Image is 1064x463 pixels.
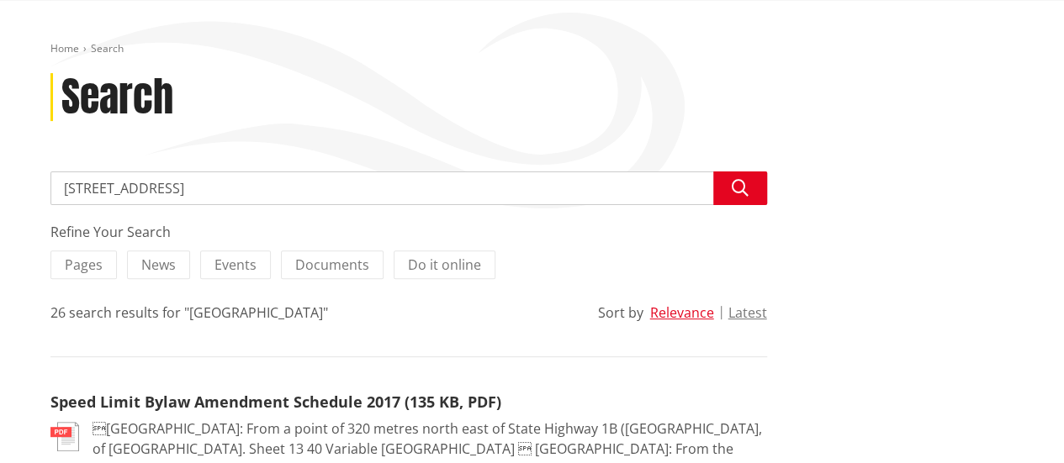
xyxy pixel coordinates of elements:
[650,305,714,320] button: Relevance
[141,255,176,274] span: News
[65,255,103,274] span: Pages
[408,255,481,274] span: Do it online
[61,73,173,122] h1: Search
[50,222,767,242] div: Refine Your Search
[214,255,257,274] span: Events
[50,42,1014,56] nav: breadcrumb
[295,255,369,274] span: Documents
[50,392,501,412] a: Speed Limit Bylaw Amendment Schedule 2017 (135 KB, PDF)
[50,303,328,323] div: 26 search results for "[GEOGRAPHIC_DATA]"
[50,41,79,55] a: Home
[50,422,79,451] img: document-pdf.svg
[598,303,643,323] div: Sort by
[987,392,1047,453] iframe: Messenger Launcher
[728,305,767,320] button: Latest
[91,41,124,55] span: Search
[50,171,767,205] input: Search input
